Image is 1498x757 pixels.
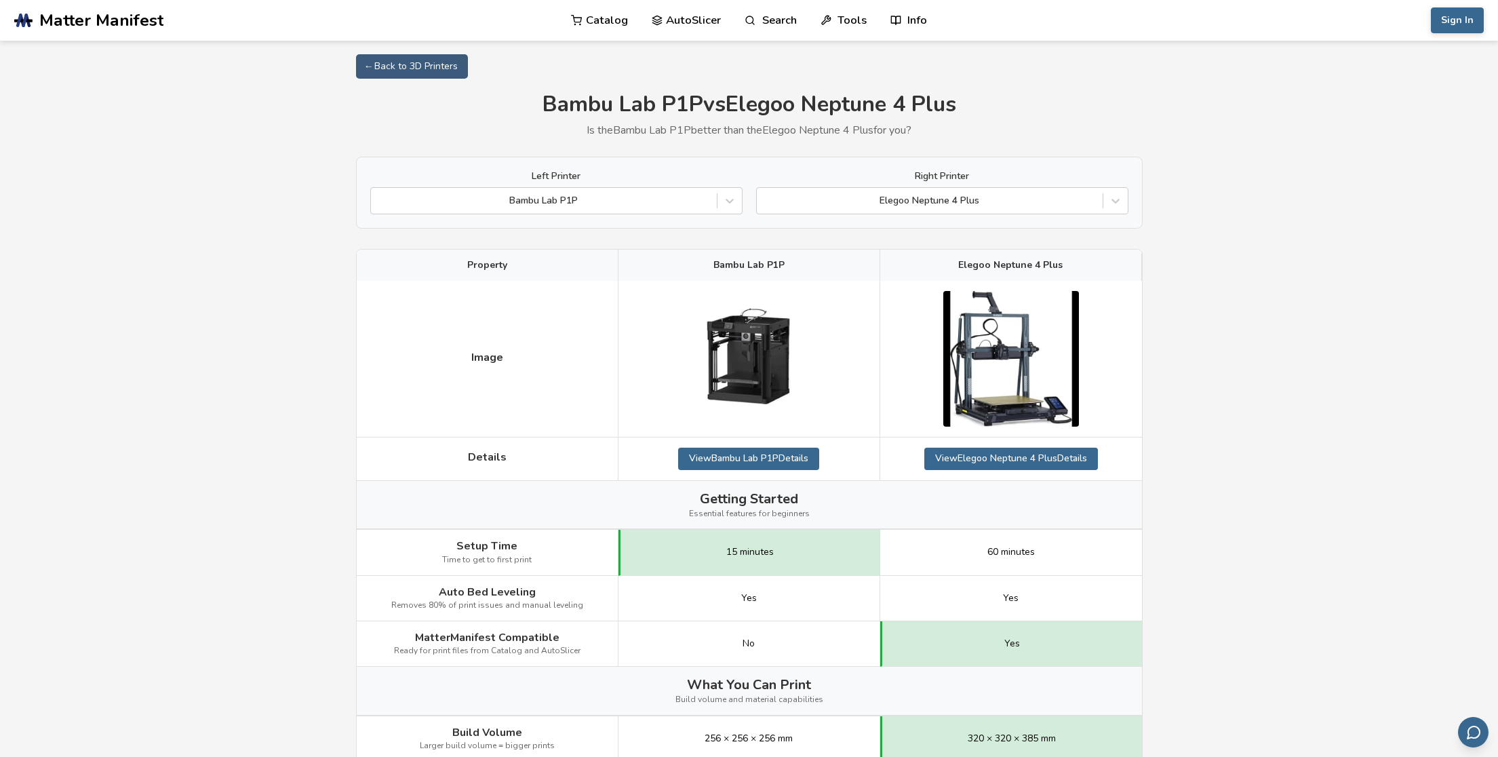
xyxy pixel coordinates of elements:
[958,260,1063,271] span: Elegoo Neptune 4 Plus
[356,124,1143,136] p: Is the Bambu Lab P1P better than the Elegoo Neptune 4 Plus for you?
[391,601,583,610] span: Removes 80% of print issues and manual leveling
[356,92,1143,117] h1: Bambu Lab P1P vs Elegoo Neptune 4 Plus
[764,195,766,206] input: Elegoo Neptune 4 Plus
[467,260,507,271] span: Property
[394,646,580,656] span: Ready for print files from Catalog and AutoSlicer
[968,733,1056,744] span: 320 × 320 × 385 mm
[471,351,503,364] span: Image
[378,195,380,206] input: Bambu Lab P1P
[1458,717,1489,748] button: Send feedback via email
[705,733,793,744] span: 256 × 256 × 256 mm
[700,491,798,507] span: Getting Started
[468,451,507,463] span: Details
[1004,638,1020,649] span: Yes
[678,448,819,469] a: ViewBambu Lab P1PDetails
[442,556,532,565] span: Time to get to first print
[924,448,1098,469] a: ViewElegoo Neptune 4 PlusDetails
[1431,7,1484,33] button: Sign In
[675,695,823,705] span: Build volume and material capabilities
[415,632,559,644] span: MatterManifest Compatible
[726,547,774,558] span: 15 minutes
[689,509,810,519] span: Essential features for beginners
[743,638,755,649] span: No
[687,677,811,693] span: What You Can Print
[439,586,536,598] span: Auto Bed Leveling
[456,540,517,552] span: Setup Time
[681,291,816,427] img: Bambu Lab P1P
[370,171,743,182] label: Left Printer
[756,171,1128,182] label: Right Printer
[987,547,1035,558] span: 60 minutes
[420,741,555,751] span: Larger build volume = bigger prints
[1003,593,1019,604] span: Yes
[713,260,785,271] span: Bambu Lab P1P
[943,291,1079,427] img: Elegoo Neptune 4 Plus
[741,593,757,604] span: Yes
[39,11,163,30] span: Matter Manifest
[452,726,522,739] span: Build Volume
[356,54,468,79] a: ← Back to 3D Printers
